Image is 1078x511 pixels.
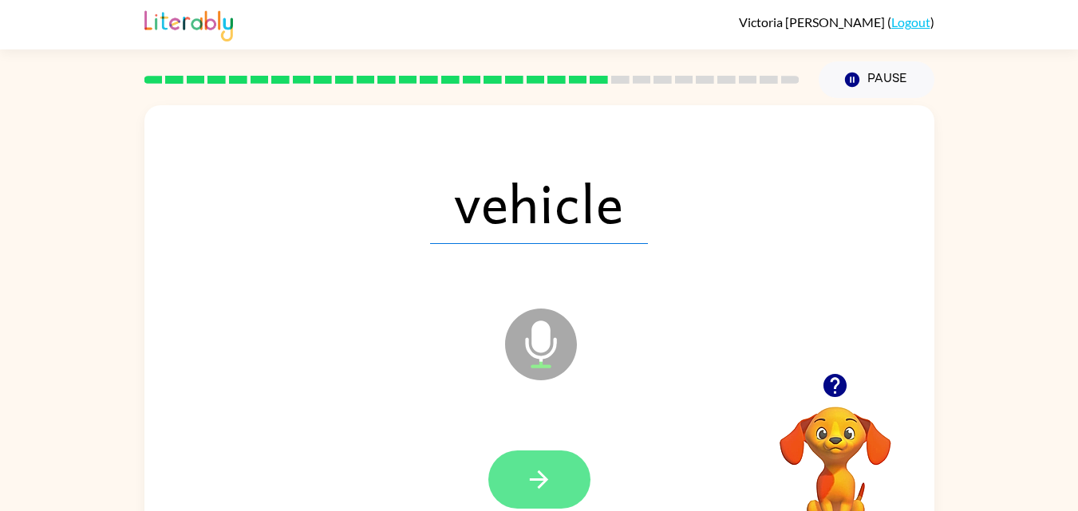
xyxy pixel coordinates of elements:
a: Logout [891,14,930,29]
img: Literably [144,6,233,41]
div: ( ) [739,14,934,29]
button: Pause [819,61,934,98]
span: vehicle [430,161,648,244]
span: Victoria [PERSON_NAME] [739,14,887,29]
